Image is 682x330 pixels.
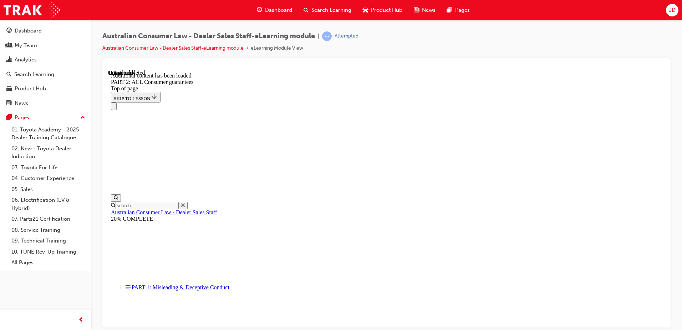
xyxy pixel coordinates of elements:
[251,44,303,52] li: eLearning Module View
[15,41,37,50] div: My Team
[3,23,88,111] button: DashboardMy TeamAnalyticsSearch LearningProduct HubNews
[9,235,88,246] a: 09. Technical Training
[80,113,85,122] span: up-icon
[257,6,262,15] span: guage-icon
[9,124,88,143] a: 01. Toyota Academy - 2025 Dealer Training Catalogue
[371,6,402,14] span: Product Hub
[9,184,88,195] a: 05. Sales
[335,33,358,40] div: Attempted
[6,71,11,78] span: search-icon
[3,82,88,95] a: Product Hub
[102,45,244,51] a: Australian Consumer Law - Dealer Sales Staff-eLearning module
[3,33,9,40] button: Close navigation menu
[3,111,88,124] button: Pages
[3,140,109,146] a: Australian Consumer Law - Dealer Sales Staff
[3,39,88,52] a: My Team
[3,146,554,152] div: 20% COMPLETE
[298,3,357,17] a: search-iconSearch Learning
[3,24,88,37] a: Dashboard
[9,195,88,214] a: 06. Electrification (EV & Hybrid)
[3,3,554,9] div: Additional content has been loaded
[15,99,28,107] div: News
[9,162,88,173] a: 03. Toyota For Life
[3,125,13,132] button: Open search menu
[3,9,554,16] div: PART 2: ACL Consumer guarantees
[3,68,88,81] a: Search Learning
[6,100,12,107] span: news-icon
[14,70,54,79] div: Search Learning
[669,6,676,14] span: JD
[422,6,436,14] span: News
[6,42,12,49] span: people-icon
[3,97,88,110] a: News
[357,3,408,17] a: car-iconProduct Hub
[304,6,309,15] span: search-icon
[322,31,332,41] span: learningRecordVerb_ATTEMPT-icon
[70,132,80,140] button: Close search menu
[15,85,46,93] div: Product Hub
[9,225,88,236] a: 08. Service Training
[3,22,52,33] button: SKIP TO LESSON
[15,56,37,64] div: Analytics
[6,26,50,31] span: SKIP TO LESSON
[15,114,29,122] div: Pages
[102,32,315,40] span: Australian Consumer Law - Dealer Sales Staff-eLearning module
[6,86,12,92] span: car-icon
[6,115,12,121] span: pages-icon
[408,3,441,17] a: news-iconNews
[9,257,88,268] a: All Pages
[9,214,88,225] a: 07. Parts21 Certification
[9,246,88,257] a: 10. TUNE Rev-Up Training
[7,132,70,140] input: Search
[15,27,42,35] div: Dashboard
[265,6,292,14] span: Dashboard
[447,6,452,15] span: pages-icon
[78,316,84,325] span: prev-icon
[666,4,678,16] button: JD
[6,57,12,63] span: chart-icon
[318,32,319,40] span: |
[9,173,88,184] a: 04. Customer Experience
[455,6,470,14] span: Pages
[311,6,351,14] span: Search Learning
[363,6,368,15] span: car-icon
[9,143,88,162] a: 02. New - Toyota Dealer Induction
[4,2,60,18] img: Trak
[6,28,12,34] span: guage-icon
[3,16,554,22] div: Top of page
[3,53,88,66] a: Analytics
[441,3,475,17] a: pages-iconPages
[251,3,298,17] a: guage-iconDashboard
[414,6,419,15] span: news-icon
